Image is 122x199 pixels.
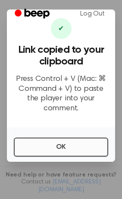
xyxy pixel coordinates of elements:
[51,18,72,39] div: ✔
[14,74,108,113] p: Press Control + V (Mac: ⌘ Command + V) to paste the player into your comment.
[9,6,57,22] a: Beep
[14,138,108,157] button: OK
[72,3,113,24] a: Log Out
[14,44,108,67] h3: Link copied to your clipboard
